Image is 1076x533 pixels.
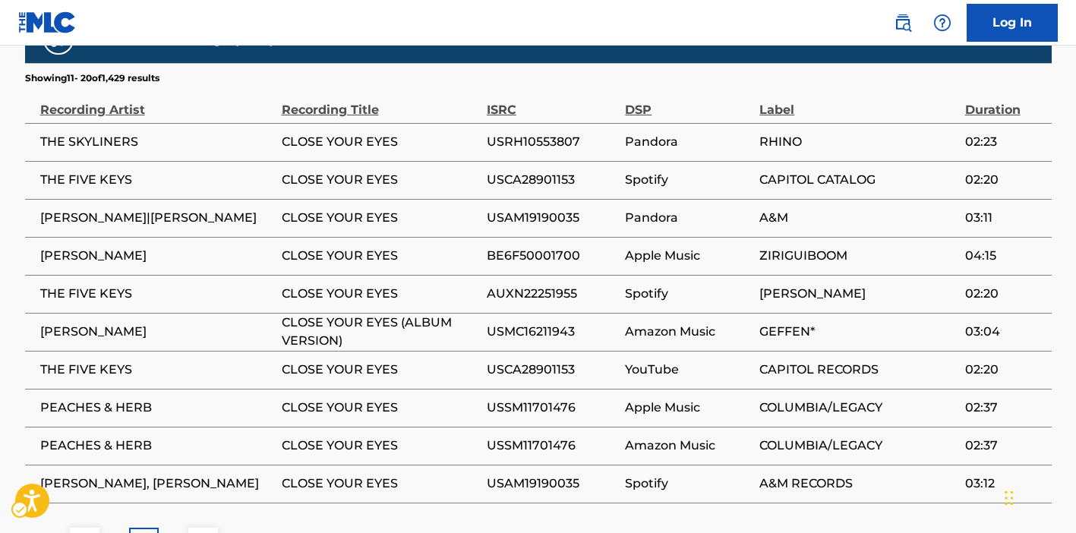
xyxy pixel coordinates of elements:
[282,247,479,265] span: CLOSE YOUR EYES
[40,209,274,227] span: [PERSON_NAME]|[PERSON_NAME]
[625,171,752,189] span: Spotify
[933,14,951,32] img: help
[40,323,274,341] span: [PERSON_NAME]
[965,247,1044,265] span: 04:15
[965,399,1044,417] span: 02:37
[965,323,1044,341] span: 03:04
[487,209,617,227] span: USAM19190035
[40,247,274,265] span: [PERSON_NAME]
[967,4,1058,42] a: Log In
[965,361,1044,379] span: 02:20
[625,247,752,265] span: Apple Music
[282,285,479,303] span: CLOSE YOUR EYES
[282,314,479,350] span: CLOSE YOUR EYES (ALBUM VERSION)
[487,361,617,379] span: USCA28901153
[759,247,957,265] span: ZIRIGUIBOOM
[282,171,479,189] span: CLOSE YOUR EYES
[40,133,274,151] span: THE SKYLINERS
[487,437,617,455] span: USSM11701476
[40,85,274,119] div: Recording Artist
[965,171,1044,189] span: 02:20
[759,361,957,379] span: CAPITOL RECORDS
[759,209,957,227] span: A&M
[759,285,957,303] span: [PERSON_NAME]
[282,361,479,379] span: CLOSE YOUR EYES
[759,85,957,119] div: Label
[965,285,1044,303] span: 02:20
[625,475,752,493] span: Spotify
[625,399,752,417] span: Apple Music
[40,171,274,189] span: THE FIVE KEYS
[487,85,617,119] div: ISRC
[759,475,957,493] span: A&M RECORDS
[282,209,479,227] span: CLOSE YOUR EYES
[282,437,479,455] span: CLOSE YOUR EYES
[759,133,957,151] span: RHINO
[282,475,479,493] span: CLOSE YOUR EYES
[487,475,617,493] span: USAM19190035
[625,85,752,119] div: DSP
[40,399,274,417] span: PEACHES & HERB
[759,399,957,417] span: COLUMBIA/LEGACY
[625,285,752,303] span: Spotify
[40,437,274,455] span: PEACHES & HERB
[487,133,617,151] span: USRH10553807
[1000,460,1076,533] iframe: Hubspot Iframe
[759,171,957,189] span: CAPITOL CATALOG
[487,323,617,341] span: USMC16211943
[1000,460,1076,533] div: Chat Widget
[282,399,479,417] span: CLOSE YOUR EYES
[25,71,159,85] p: Showing 11 - 20 of 1,429 results
[759,437,957,455] span: COLUMBIA/LEGACY
[625,361,752,379] span: YouTube
[487,399,617,417] span: USSM11701476
[965,133,1044,151] span: 02:23
[965,209,1044,227] span: 03:11
[625,437,752,455] span: Amazon Music
[965,437,1044,455] span: 02:37
[1005,475,1014,521] div: Drag
[487,285,617,303] span: AUXN22251955
[18,11,77,33] img: MLC Logo
[625,323,752,341] span: Amazon Music
[759,323,957,341] span: GEFFEN*
[965,85,1044,119] div: Duration
[282,85,479,119] div: Recording Title
[965,475,1044,493] span: 03:12
[487,247,617,265] span: BE6F50001700
[625,209,752,227] span: Pandora
[40,285,274,303] span: THE FIVE KEYS
[282,133,479,151] span: CLOSE YOUR EYES
[625,133,752,151] span: Pandora
[487,171,617,189] span: USCA28901153
[40,361,274,379] span: THE FIVE KEYS
[894,14,912,32] img: search
[40,475,274,493] span: [PERSON_NAME], [PERSON_NAME]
